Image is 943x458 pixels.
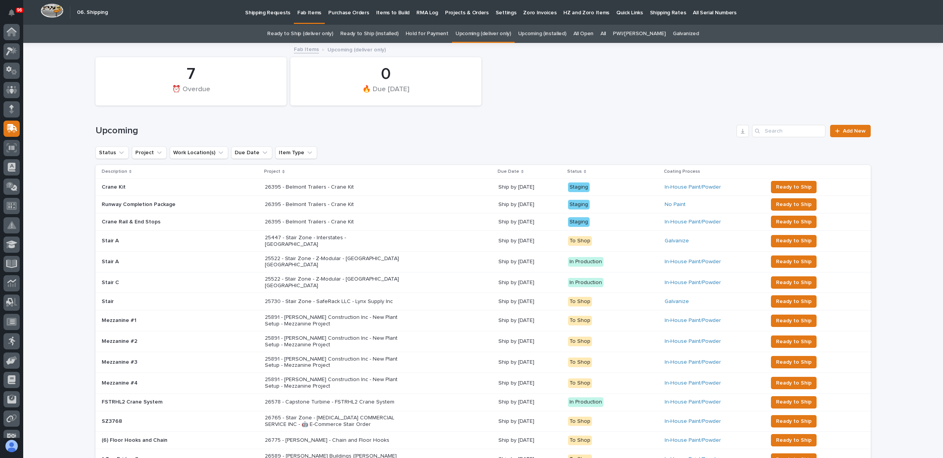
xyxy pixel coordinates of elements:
button: Ready to Ship [771,216,817,228]
h2: 06. Shipping [77,9,108,16]
span: Ready to Ship [776,436,812,445]
a: Upcoming (installed) [518,25,566,43]
p: Ship by [DATE] [498,359,562,366]
tr: SZ3768SZ3768 26765 - Stair Zone - [MEDICAL_DATA] COMMERCIAL SERVICE INC - 🤖 E-Commerce Stair Orde... [95,411,871,432]
a: PWI/[PERSON_NAME] [613,25,666,43]
button: Ready to Ship [771,356,817,368]
p: 26578 - Capstone Turbine - FSTRHL2 Crane System [265,399,400,405]
p: 25891 - [PERSON_NAME] Construction Inc - New Plant Setup - Mezzanine Project [265,314,400,327]
span: Add New [843,128,866,134]
span: Ready to Ship [776,337,812,346]
p: Ship by [DATE] [498,279,562,286]
p: (6) Floor Hooks and Chain [102,436,169,444]
a: Fab Items [294,44,319,53]
div: To Shop [568,236,592,246]
tr: Mezzanine #4Mezzanine #4 25891 - [PERSON_NAME] Construction Inc - New Plant Setup - Mezzanine Pro... [95,373,871,393]
p: Ship by [DATE] [498,298,562,305]
span: Ready to Ship [776,236,812,245]
p: Mezzanine #4 [102,378,139,386]
tr: Stair CStair C 25522 - Stair Zone - Z-Modular - [GEOGRAPHIC_DATA] [GEOGRAPHIC_DATA]Ship by [DATE]... [95,272,871,293]
p: Ship by [DATE] [498,238,562,244]
a: In-House Paint/Powder [665,380,721,386]
p: Runway Completion Package [102,200,177,208]
a: In-House Paint/Powder [665,399,721,405]
button: Ready to Ship [771,235,817,247]
span: Ready to Ship [776,417,812,426]
p: Project [264,167,280,176]
p: Stair [102,297,115,305]
tr: Stair AStair A 25522 - Stair Zone - Z-Modular - [GEOGRAPHIC_DATA] [GEOGRAPHIC_DATA]Ship by [DATE]... [95,251,871,272]
div: Search [752,125,825,137]
button: Project [132,146,167,159]
p: Mezzanine #3 [102,358,139,366]
p: FSTRHL2 Crane System [102,397,164,405]
a: Hold for Payment [406,25,448,43]
p: Ship by [DATE] [498,437,562,444]
div: 🔥 Due [DATE] [304,85,468,101]
tr: Mezzanine #3Mezzanine #3 25891 - [PERSON_NAME] Construction Inc - New Plant Setup - Mezzanine Pro... [95,352,871,373]
button: users-avatar [3,438,20,454]
span: Ready to Ship [776,378,812,388]
a: All [600,25,606,43]
span: Ready to Ship [776,217,812,226]
p: 26395 - Belmont Trailers - Crane Kit [265,201,400,208]
a: In-House Paint/Powder [665,437,721,444]
tr: (6) Floor Hooks and Chain(6) Floor Hooks and Chain 26775 - [PERSON_NAME] - Chain and Floor HooksS... [95,432,871,449]
div: In Production [568,397,604,407]
p: Mezzanine #1 [102,316,138,324]
p: Ship by [DATE] [498,317,562,324]
button: Ready to Ship [771,396,817,409]
p: Ship by [DATE] [498,418,562,425]
tr: Runway Completion PackageRunway Completion Package 26395 - Belmont Trailers - Crane KitShip by [D... [95,196,871,213]
p: 25522 - Stair Zone - Z-Modular - [GEOGRAPHIC_DATA] [GEOGRAPHIC_DATA] [265,276,400,289]
p: 26775 - [PERSON_NAME] - Chain and Floor Hooks [265,437,400,444]
p: Crane Kit [102,182,127,191]
a: No Paint [665,201,686,208]
p: Coating Process [664,167,700,176]
button: Status [95,146,129,159]
a: Galvanized [673,25,699,43]
div: To Shop [568,417,592,426]
span: Ready to Ship [776,257,812,266]
button: Ready to Ship [771,335,817,348]
span: Ready to Ship [776,297,812,306]
div: To Shop [568,436,592,445]
tr: FSTRHL2 Crane SystemFSTRHL2 Crane System 26578 - Capstone Turbine - FSTRHL2 Crane SystemShip by [... [95,393,871,411]
div: To Shop [568,358,592,367]
tr: Crane KitCrane Kit 26395 - Belmont Trailers - Crane KitShip by [DATE]StagingIn-House Paint/Powder... [95,179,871,196]
tr: Stair AStair A 25447 - Stair Zone - Interstates - [GEOGRAPHIC_DATA]Ship by [DATE]To ShopGalvanize... [95,231,871,252]
p: 25447 - Stair Zone - Interstates - [GEOGRAPHIC_DATA] [265,235,400,248]
p: Ship by [DATE] [498,201,562,208]
a: All Open [573,25,594,43]
a: In-House Paint/Powder [665,184,721,191]
tr: Crane Rail & End StopsCrane Rail & End Stops 26395 - Belmont Trailers - Crane KitShip by [DATE]St... [95,213,871,231]
span: Ready to Ship [776,200,812,209]
p: Ship by [DATE] [498,399,562,405]
div: Staging [568,182,590,192]
div: Notifications96 [10,9,20,22]
a: In-House Paint/Powder [665,259,721,265]
div: To Shop [568,337,592,346]
p: Ship by [DATE] [498,184,562,191]
p: 25522 - Stair Zone - Z-Modular - [GEOGRAPHIC_DATA] [GEOGRAPHIC_DATA] [265,255,400,269]
button: Ready to Ship [771,415,817,427]
a: In-House Paint/Powder [665,219,721,225]
span: Ready to Ship [776,397,812,407]
a: Galvanize [665,238,689,244]
a: Ready to Ship (deliver only) [267,25,333,43]
p: Stair A [102,236,120,244]
p: Due Date [498,167,519,176]
p: Status [567,167,582,176]
button: Ready to Ship [771,198,817,211]
button: Ready to Ship [771,377,817,389]
p: SZ3768 [102,417,124,425]
button: Ready to Ship [771,434,817,446]
div: 0 [304,65,468,84]
a: In-House Paint/Powder [665,279,721,286]
p: Description [102,167,127,176]
p: Ship by [DATE] [498,380,562,386]
div: To Shop [568,316,592,325]
a: In-House Paint/Powder [665,359,721,366]
p: Crane Rail & End Stops [102,217,162,225]
p: 26395 - Belmont Trailers - Crane Kit [265,184,400,191]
